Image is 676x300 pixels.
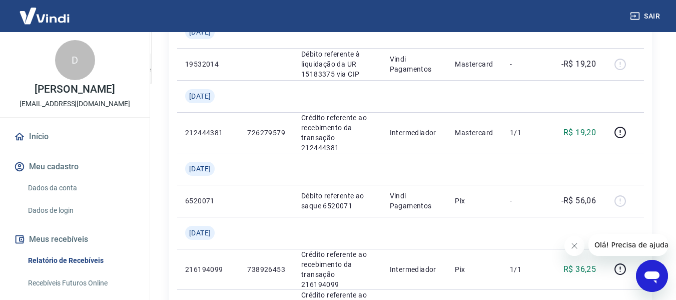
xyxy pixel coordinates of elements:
div: Palavras-chave [117,59,161,66]
p: Vindi Pagamentos [390,54,439,74]
a: Recebíveis Futuros Online [24,273,138,293]
button: Meus recebíveis [12,228,138,250]
a: Dados da conta [24,178,138,198]
span: Olá! Precisa de ajuda? [6,7,84,15]
p: Débito referente ao saque 6520071 [301,191,374,211]
img: Vindi [12,1,77,31]
iframe: Fechar mensagem [564,236,584,256]
img: tab_keywords_by_traffic_grey.svg [106,58,114,66]
button: Sair [628,7,664,26]
a: Início [12,126,138,148]
img: website_grey.svg [16,26,24,34]
p: Crédito referente ao recebimento da transação 212444381 [301,113,374,153]
p: R$ 36,25 [563,263,596,275]
p: [PERSON_NAME] [35,84,115,95]
p: R$ 19,20 [563,127,596,139]
p: Intermediador [390,128,439,138]
div: [PERSON_NAME]: [DOMAIN_NAME] [26,26,143,34]
p: Débito referente à liquidação da UR 15183375 via CIP [301,49,374,79]
button: Meu cadastro [12,156,138,178]
iframe: Botão para abrir a janela de mensagens [636,260,668,292]
div: v 4.0.25 [28,16,49,24]
p: 1/1 [510,128,539,138]
div: D [55,40,95,80]
p: [EMAIL_ADDRESS][DOMAIN_NAME] [20,99,130,109]
img: tab_domain_overview_orange.svg [42,58,50,66]
p: 738926453 [247,264,285,274]
p: Intermediador [390,264,439,274]
p: - [510,196,539,206]
p: -R$ 19,20 [561,58,596,70]
p: 212444381 [185,128,231,138]
p: 19532014 [185,59,231,69]
p: Pix [455,196,494,206]
p: - [510,59,539,69]
a: Dados de login [24,200,138,221]
p: Vindi Pagamentos [390,191,439,211]
iframe: Mensagem da empresa [588,234,668,256]
p: Mastercard [455,128,494,138]
p: Pix [455,264,494,274]
p: 726279579 [247,128,285,138]
p: 1/1 [510,264,539,274]
span: [DATE] [189,228,211,238]
p: 216194099 [185,264,231,274]
img: logo_orange.svg [16,16,24,24]
span: [DATE] [189,27,211,37]
p: 6520071 [185,196,231,206]
p: Crédito referente ao recebimento da transação 216194099 [301,249,374,289]
a: Relatório de Recebíveis [24,250,138,271]
span: [DATE] [189,91,211,101]
div: Domínio [53,59,77,66]
p: Mastercard [455,59,494,69]
span: [DATE] [189,164,211,174]
p: -R$ 56,06 [561,195,596,207]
